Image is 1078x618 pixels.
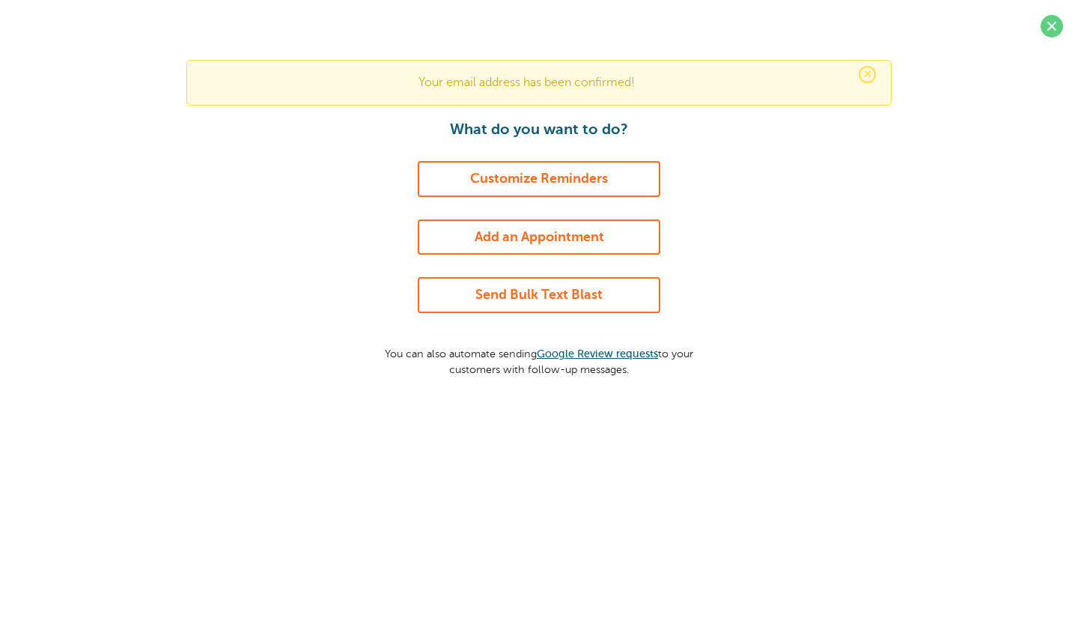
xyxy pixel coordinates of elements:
a: Send Bulk Text Blast [418,277,660,313]
a: Google Review requests [537,348,658,360]
p: Your email address has been confirmed! [202,76,876,90]
h1: What do you want to do? [371,121,707,139]
p: You can also automate sending to your customers with follow-up messages. [371,336,707,377]
a: Customize Reminders [418,161,660,197]
a: Add an Appointment [418,219,660,255]
span: × [859,66,876,83]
